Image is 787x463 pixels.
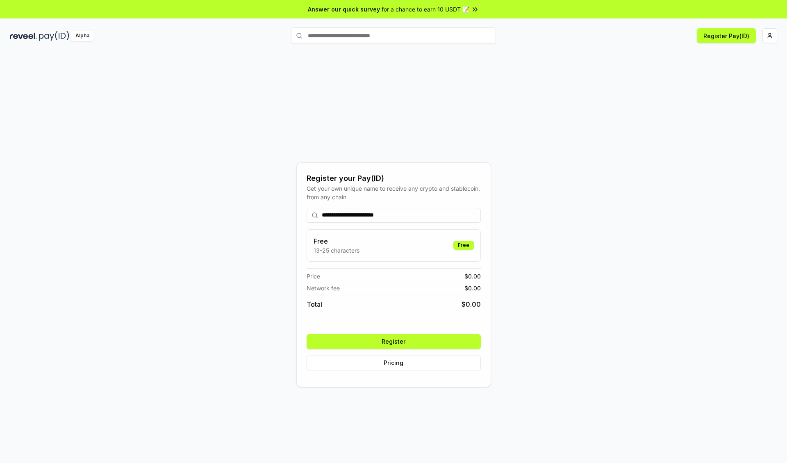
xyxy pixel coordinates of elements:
[697,28,756,43] button: Register Pay(ID)
[307,334,481,349] button: Register
[314,236,359,246] h3: Free
[71,31,94,41] div: Alpha
[307,184,481,201] div: Get your own unique name to receive any crypto and stablecoin, from any chain
[314,246,359,255] p: 13-25 characters
[308,5,380,14] span: Answer our quick survey
[453,241,474,250] div: Free
[307,299,322,309] span: Total
[39,31,69,41] img: pay_id
[464,284,481,292] span: $ 0.00
[307,284,340,292] span: Network fee
[307,173,481,184] div: Register your Pay(ID)
[10,31,37,41] img: reveel_dark
[307,356,481,370] button: Pricing
[462,299,481,309] span: $ 0.00
[307,272,320,281] span: Price
[464,272,481,281] span: $ 0.00
[382,5,469,14] span: for a chance to earn 10 USDT 📝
